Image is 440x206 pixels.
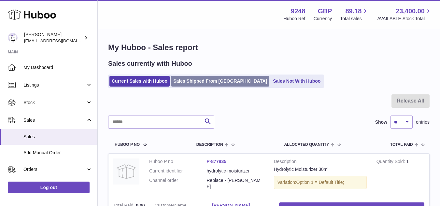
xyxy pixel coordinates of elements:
span: Sales [23,117,86,123]
span: Listings [23,82,86,88]
a: P-877835 [206,159,226,164]
div: Currency [314,16,332,22]
span: Description [196,143,223,147]
span: Sales [23,134,92,140]
a: Log out [8,182,90,193]
dd: hydrolytic-moisturizer [206,168,264,174]
h2: Sales currently with Huboo [108,59,192,68]
a: Current Sales with Huboo [109,76,170,87]
span: Huboo P no [115,143,140,147]
span: ALLOCATED Quantity [284,143,329,147]
strong: Quantity Sold [376,159,406,166]
a: 23,400.00 AVAILABLE Stock Total [377,7,432,22]
div: Huboo Ref [284,16,305,22]
a: Sales Shipped From [GEOGRAPHIC_DATA] [171,76,269,87]
span: Total paid [390,143,413,147]
span: [EMAIL_ADDRESS][DOMAIN_NAME] [24,38,96,43]
label: Show [375,119,387,125]
dt: Current identifier [149,168,206,174]
a: 89.18 Total sales [340,7,369,22]
span: Option 1 = Default Title; [296,180,344,185]
div: [PERSON_NAME] [24,32,83,44]
img: internalAdmin-9248@internal.huboo.com [8,33,18,43]
dd: Replace - [PERSON_NAME] [206,177,264,190]
div: Hydrolytic Moisturizer 30ml [274,166,367,172]
span: Stock [23,100,86,106]
strong: 9248 [291,7,305,16]
strong: GBP [318,7,332,16]
span: AVAILABLE Stock Total [377,16,432,22]
td: 1 [372,154,429,198]
h1: My Huboo - Sales report [108,42,430,53]
span: Total sales [340,16,369,22]
dt: Channel order [149,177,206,190]
span: 89.18 [345,7,362,16]
a: Sales Not With Huboo [271,76,323,87]
span: Add Manual Order [23,150,92,156]
span: entries [416,119,430,125]
img: no-photo.jpg [113,158,139,185]
dt: Huboo P no [149,158,206,165]
span: My Dashboard [23,64,92,71]
span: 23,400.00 [396,7,425,16]
strong: Description [274,158,367,166]
span: Orders [23,166,86,172]
div: Variation: [274,176,367,189]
